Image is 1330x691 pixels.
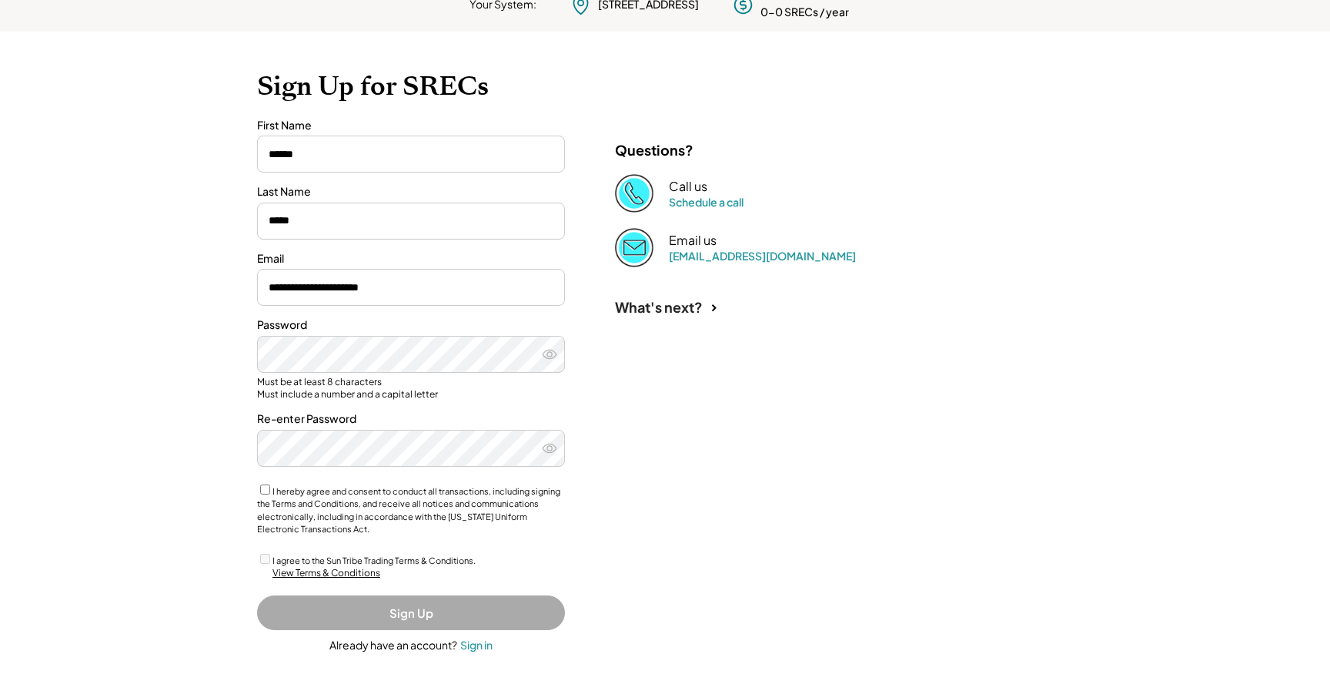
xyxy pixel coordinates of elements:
[272,555,476,565] label: I agree to the Sun Tribe Trading Terms & Conditions.
[257,251,565,267] div: Email
[615,141,693,159] div: Questions?
[669,195,744,209] a: Schedule a call
[669,249,856,263] a: [EMAIL_ADDRESS][DOMAIN_NAME]
[257,70,1073,102] h1: Sign Up for SRECs
[257,118,565,133] div: First Name
[257,411,565,427] div: Re-enter Password
[615,174,653,213] img: Phone%20copy%403x.png
[257,376,565,400] div: Must be at least 8 characters Must include a number and a capital letter
[669,179,707,195] div: Call us
[272,567,380,580] div: View Terms & Conditions
[329,638,457,653] div: Already have an account?
[615,228,653,267] img: Email%202%403x.png
[760,5,849,20] div: 0-0 SRECs / year
[615,298,703,316] div: What's next?
[257,317,565,333] div: Password
[669,233,717,249] div: Email us
[257,184,565,200] div: Last Name
[257,486,560,535] label: I hereby agree and consent to conduct all transactions, including signing the Terms and Condition...
[257,595,565,630] button: Sign Up
[460,638,493,652] div: Sign in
